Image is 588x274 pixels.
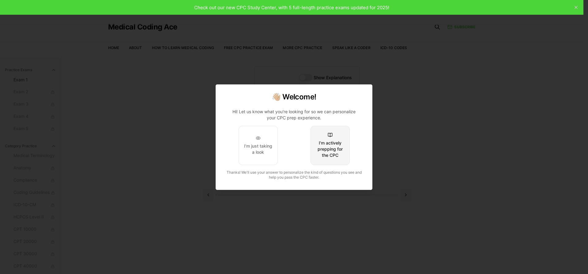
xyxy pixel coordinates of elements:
[311,126,350,165] button: I'm actively prepping for the CPC
[244,143,273,155] div: I'm just taking a look
[239,126,278,165] button: I'm just taking a look
[223,92,365,102] h2: 👋🏼 Welcome!
[316,140,345,158] div: I'm actively prepping for the CPC
[227,170,362,179] span: Thanks! We'll use your answer to personalize the kind of questions you see and help you pass the ...
[228,109,360,121] p: Hi! Let us know what you're looking for so we can personalize your CPC prep experience.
